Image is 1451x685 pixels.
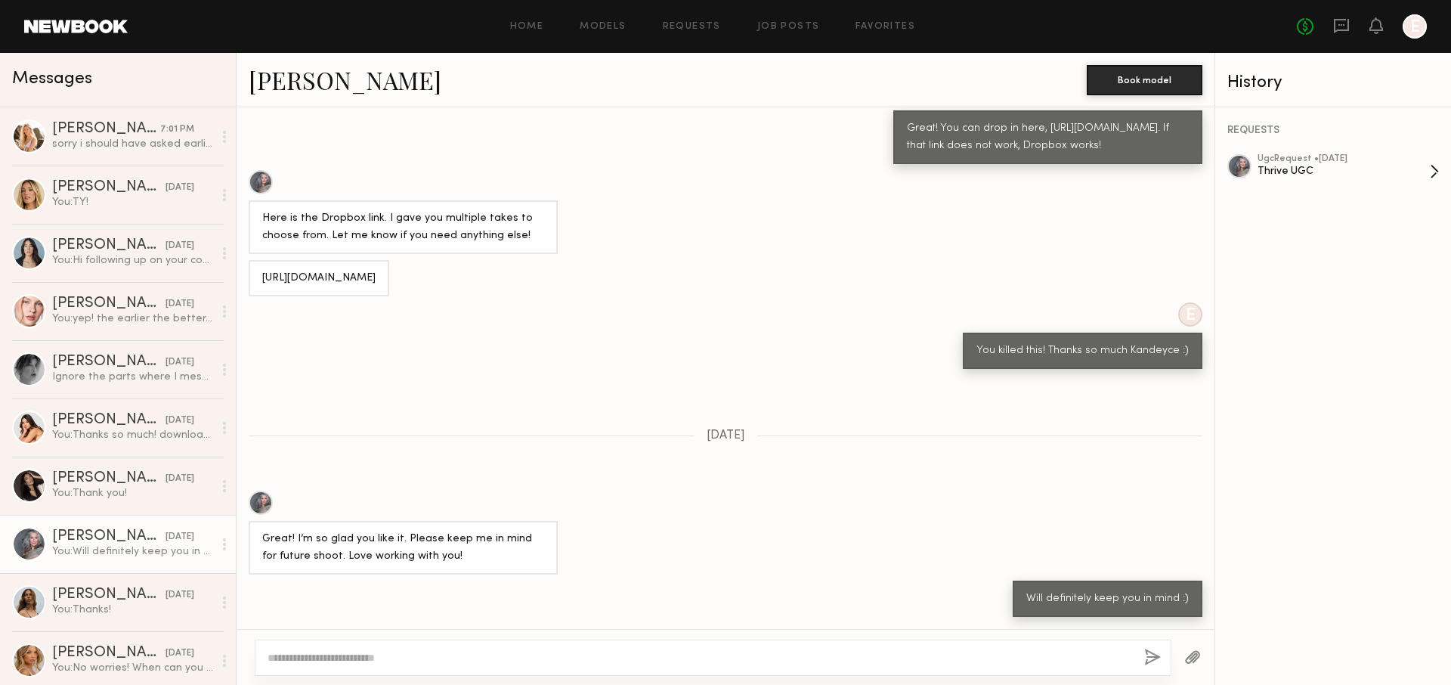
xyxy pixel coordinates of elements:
[12,70,92,88] span: Messages
[52,355,166,370] div: [PERSON_NAME]
[52,529,166,544] div: [PERSON_NAME]
[580,22,626,32] a: Models
[855,22,915,32] a: Favorites
[976,342,1189,360] div: You killed this! Thanks so much Kandeyce :)
[262,531,544,566] div: Great! I’m so glad you like it. Please keep me in mind for future shoot. Love working with you!
[707,429,745,442] span: [DATE]
[1087,73,1202,85] a: Book model
[166,355,194,370] div: [DATE]
[907,120,1189,155] div: Great! You can drop in here, [URL][DOMAIN_NAME]. If that link does not work, Dropbox works!
[52,428,213,442] div: You: Thanks so much! downloading now :)
[1258,154,1439,189] a: ugcRequest •[DATE]Thrive UGC
[166,297,194,312] div: [DATE]
[52,296,166,312] div: [PERSON_NAME]
[160,122,194,137] div: 7:01 PM
[1258,164,1430,178] div: Thrive UGC
[52,587,166,603] div: [PERSON_NAME]
[1026,590,1189,608] div: Will definitely keep you in mind :)
[52,486,213,501] div: You: Thank you!
[52,413,166,428] div: [PERSON_NAME]
[1227,74,1439,91] div: History
[52,137,213,151] div: sorry i should have asked earlier
[510,22,544,32] a: Home
[663,22,721,32] a: Requests
[166,181,194,195] div: [DATE]
[52,661,213,675] div: You: No worries! When can you deliver the content? I'll make note on my end
[166,588,194,603] div: [DATE]
[166,239,194,253] div: [DATE]
[166,472,194,486] div: [DATE]
[262,210,544,245] div: Here is the Dropbox link. I gave you multiple takes to choose from. Let me know if you need anyth...
[52,370,213,384] div: Ignore the parts where I mess up the gel Lolol but wanted to give you guys the full clips in case...
[52,471,166,486] div: [PERSON_NAME]
[52,603,213,617] div: You: Thanks!
[249,64,441,96] a: [PERSON_NAME]
[1403,14,1427,39] a: E
[52,195,213,209] div: You: TY!
[1087,65,1202,95] button: Book model
[757,22,820,32] a: Job Posts
[52,180,166,195] div: [PERSON_NAME]
[262,270,376,287] div: [URL][DOMAIN_NAME]
[166,646,194,661] div: [DATE]
[52,238,166,253] div: [PERSON_NAME]
[166,530,194,544] div: [DATE]
[166,414,194,428] div: [DATE]
[1258,154,1430,164] div: ugc Request • [DATE]
[52,253,213,268] div: You: Hi following up on your content!
[52,122,160,137] div: [PERSON_NAME]
[1227,126,1439,136] div: REQUESTS
[52,646,166,661] div: [PERSON_NAME]
[52,544,213,559] div: You: Will definitely keep you in mind :)
[52,312,213,326] div: You: yep! the earlier the better, thanks!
